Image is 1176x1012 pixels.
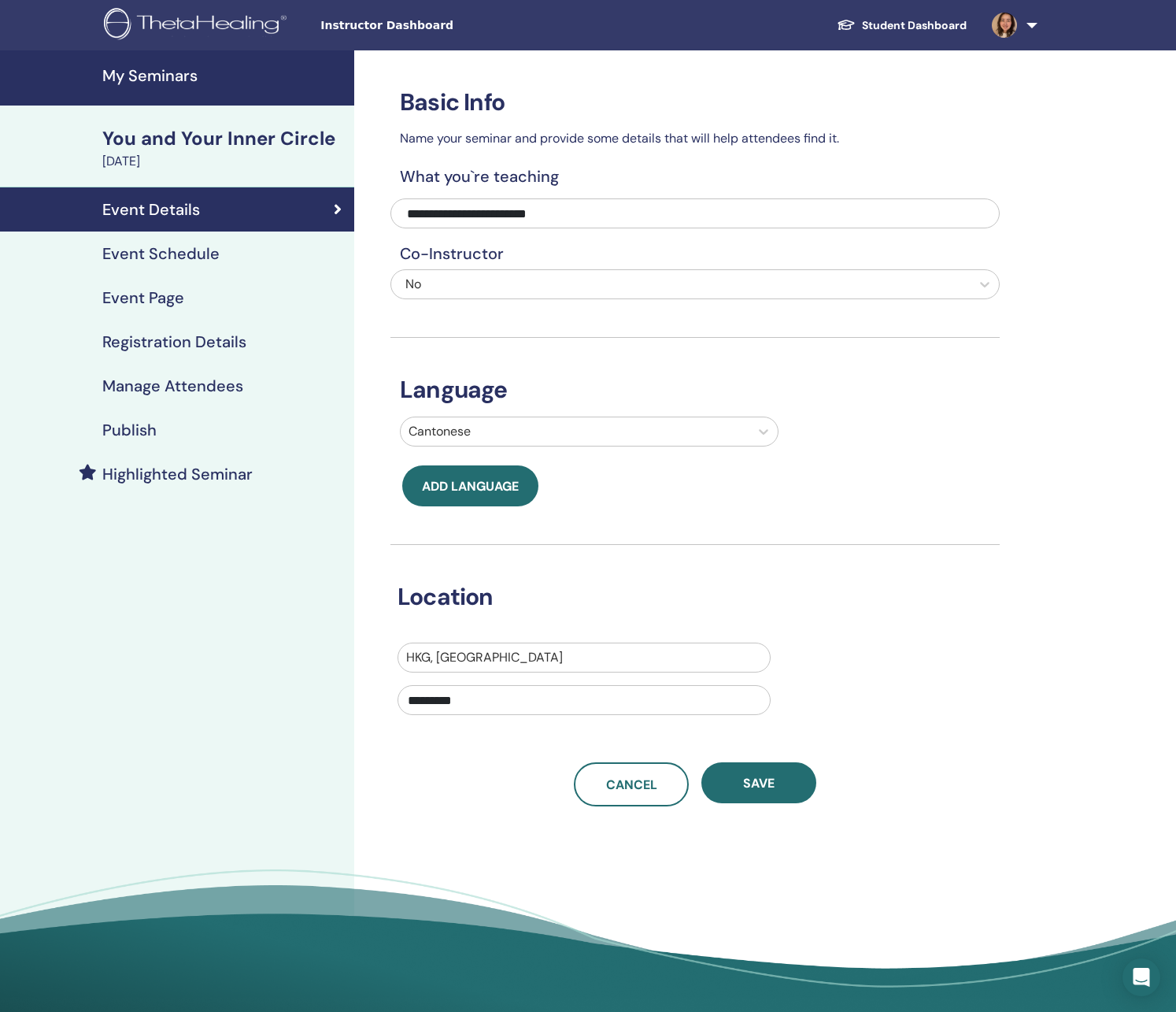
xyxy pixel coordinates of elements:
span: Add language [422,478,519,495]
a: Student Dashboard [824,11,979,40]
h4: Highlighted Seminar [102,465,253,484]
div: You and Your Inner Circle [102,125,345,152]
a: You and Your Inner Circle[DATE] [93,125,354,171]
h3: Location [388,583,978,611]
img: logo.png [104,8,292,43]
p: Name your seminar and provide some details that will help attendees find it. [390,129,1000,148]
span: Instructor Dashboard [320,17,557,34]
button: Save [701,762,816,803]
h4: Event Details [102,200,200,219]
div: [DATE] [102,152,345,171]
h4: Publish [102,421,157,439]
img: graduation-cap-white.svg [837,18,856,32]
h4: My Seminars [102,66,345,85]
h4: What you`re teaching [390,167,1000,186]
span: Save [743,775,775,791]
h4: Event Page [102,288,184,307]
h4: Manage Attendees [102,376,243,395]
h4: Registration Details [102,332,246,351]
h4: Event Schedule [102,244,220,263]
img: default.jpg [992,13,1017,38]
h4: Co-Instructor [390,244,1000,263]
button: Add language [402,465,538,506]
span: No [405,276,421,292]
div: Open Intercom Messenger [1122,958,1160,996]
a: Cancel [574,762,689,806]
h3: Basic Info [390,88,1000,117]
span: Cancel [606,777,657,793]
h3: Language [390,376,1000,404]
